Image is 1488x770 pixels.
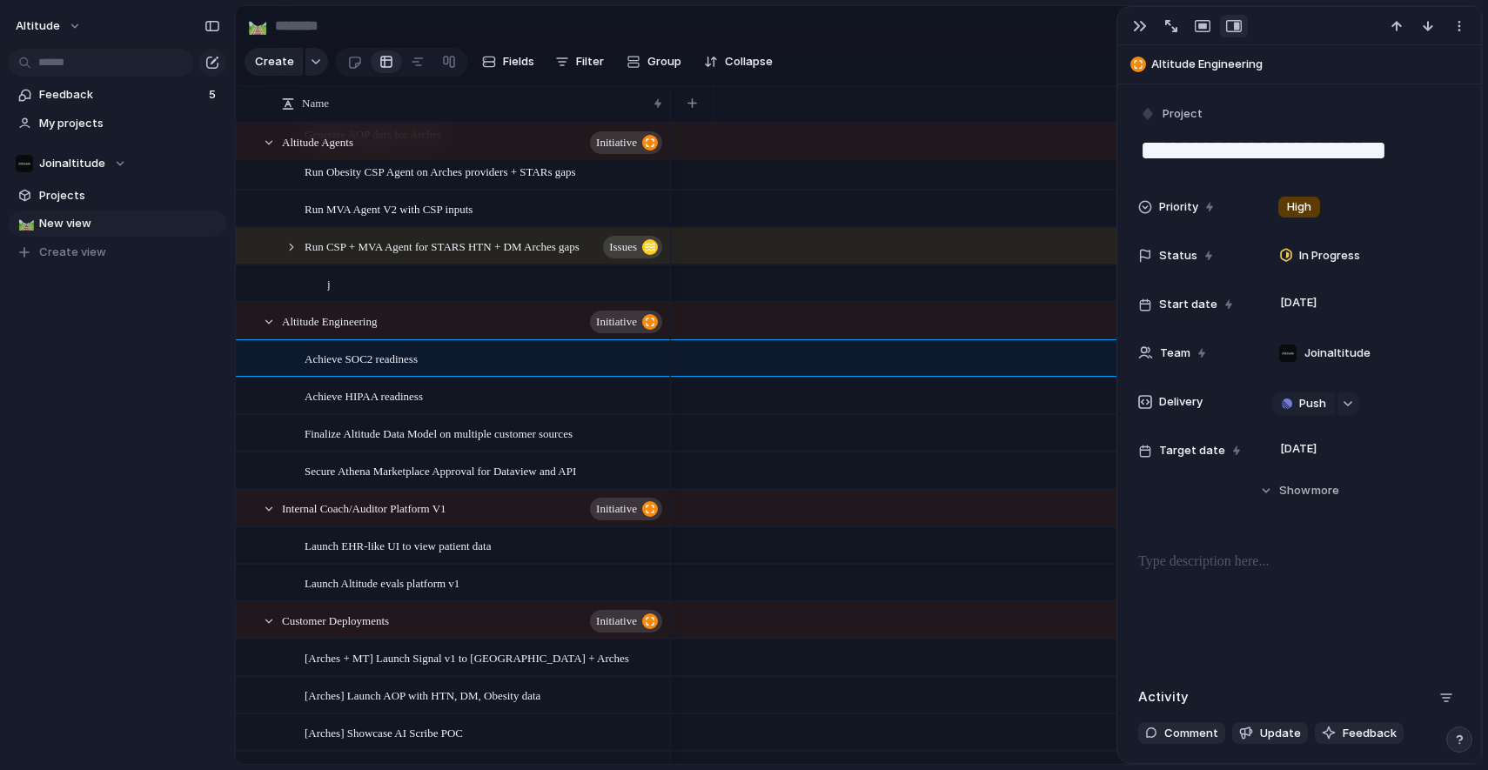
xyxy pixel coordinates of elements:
button: Filter [548,48,611,76]
span: 5 [209,86,219,104]
span: Group [647,53,681,70]
span: initiative [596,131,637,155]
span: Fields [503,53,534,70]
span: initiative [596,497,637,521]
button: Create view [9,239,226,265]
button: Altitude Engineering [1125,50,1473,78]
span: Feedback [1343,725,1397,742]
button: Group [618,48,690,76]
span: Launch EHR-like UI to view patient data [305,535,491,555]
button: 🛤️ [244,12,271,40]
div: 🛤️ [18,214,30,234]
span: Secure Athena Marketplace Approval for Dataview and API [305,460,576,480]
span: Altitude Engineering [282,311,377,331]
span: Achieve HIPAA readiness [305,385,423,405]
span: Show [1279,482,1310,499]
span: Issues [609,235,637,259]
span: New view [39,215,220,232]
button: Project [1136,102,1208,127]
span: Customer Deployments [282,610,389,630]
button: initiative [590,610,662,633]
a: Feedback5 [9,82,226,108]
span: Update [1260,725,1301,742]
span: Delivery [1159,393,1203,411]
h2: Activity [1138,687,1189,707]
button: Joinaltitude [9,151,226,177]
span: Push [1299,395,1326,412]
span: Comment [1164,725,1218,742]
span: [Arches] Showcase AI Scribe POC [305,722,463,742]
button: initiative [590,498,662,520]
span: Run Obesity CSP Agent on Arches providers + STARs gaps [305,161,576,181]
span: Start date [1159,296,1217,313]
span: Project [1163,105,1203,123]
button: Fields [475,48,541,76]
button: Feedback [1315,722,1404,745]
button: Collapse [697,48,780,76]
button: initiative [590,311,662,333]
span: [Arches + MT] Launch Signal v1 to [GEOGRAPHIC_DATA] + Arches [305,647,629,667]
span: initiative [596,310,637,334]
span: Finalize Altitude Data Model on multiple customer sources [305,423,573,443]
span: Create view [39,244,106,261]
a: My projects [9,110,226,137]
span: Altitude Agents [282,131,353,151]
span: Collapse [725,53,773,70]
button: 🛤️ [16,215,33,232]
a: 🛤️New view [9,211,226,237]
span: Launch Altitude evals platform v1 [305,572,459,593]
span: Altitude Engineering [1151,56,1473,73]
span: [DATE] [1276,292,1322,313]
span: Joinaltitude [1304,345,1371,362]
button: initiative [590,131,662,154]
button: Comment [1138,722,1225,745]
span: Team [1160,345,1190,362]
button: Update [1232,722,1308,745]
div: 🛤️ [248,14,267,37]
span: High [1287,198,1311,216]
span: [DATE] [1276,439,1322,459]
button: Issues [603,236,662,258]
button: Showmore [1138,475,1460,506]
button: Push [1271,392,1335,415]
span: j [327,273,331,293]
span: Priority [1159,198,1198,216]
span: In Progress [1299,247,1360,264]
span: Run CSP + MVA Agent for STARS HTN + DM Arches gaps [305,236,580,256]
span: My projects [39,115,220,132]
button: Create [245,48,303,76]
span: Internal Coach/Auditor Platform V1 [282,498,446,518]
span: Name [302,95,329,112]
span: Achieve SOC2 readiness [305,348,418,368]
span: Create [255,53,294,70]
span: Altitude [16,17,60,35]
span: initiative [596,609,637,633]
span: [Arches] Launch AOP with HTN, DM, Obesity data [305,685,540,705]
button: Altitude [8,12,90,40]
span: Target date [1159,442,1225,459]
span: Filter [576,53,604,70]
span: Run MVA Agent V2 with CSP inputs [305,198,473,218]
span: Joinaltitude [39,155,105,172]
a: Projects [9,183,226,209]
span: Feedback [39,86,204,104]
span: Projects [39,187,220,204]
span: more [1311,482,1339,499]
span: Status [1159,247,1197,264]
